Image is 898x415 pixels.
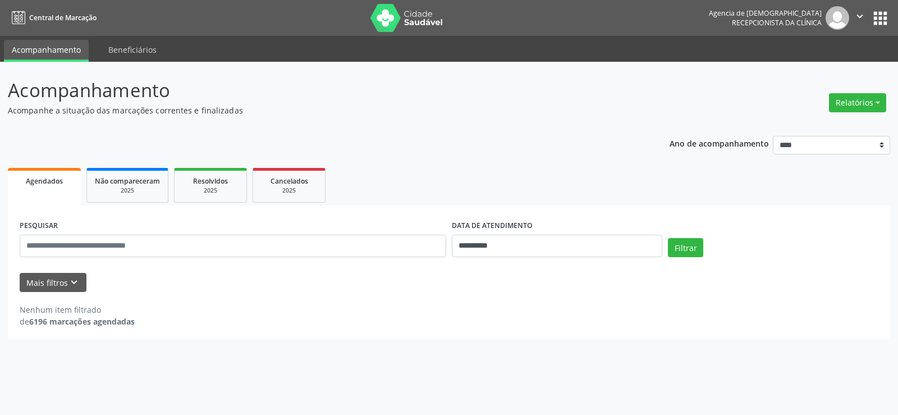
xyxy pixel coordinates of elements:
div: 2025 [182,186,239,195]
span: Agendados [26,176,63,186]
label: PESQUISAR [20,217,58,235]
button: Filtrar [668,238,703,257]
img: img [826,6,849,30]
div: Agencia de [DEMOGRAPHIC_DATA] [709,8,822,18]
div: 2025 [95,186,160,195]
i: keyboard_arrow_down [68,276,80,289]
a: Acompanhamento [4,40,89,62]
span: Resolvidos [193,176,228,186]
div: de [20,316,135,327]
label: DATA DE ATENDIMENTO [452,217,533,235]
i:  [854,10,866,22]
strong: 6196 marcações agendadas [29,316,135,327]
div: 2025 [261,186,317,195]
p: Ano de acompanhamento [670,136,769,150]
a: Central de Marcação [8,8,97,27]
button: Relatórios [829,93,886,112]
p: Acompanhamento [8,76,625,104]
button:  [849,6,870,30]
button: Mais filtroskeyboard_arrow_down [20,273,86,293]
div: Nenhum item filtrado [20,304,135,316]
a: Beneficiários [100,40,164,60]
button: apps [870,8,890,28]
span: Não compareceram [95,176,160,186]
span: Central de Marcação [29,13,97,22]
span: Cancelados [271,176,308,186]
span: Recepcionista da clínica [732,18,822,28]
p: Acompanhe a situação das marcações correntes e finalizadas [8,104,625,116]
